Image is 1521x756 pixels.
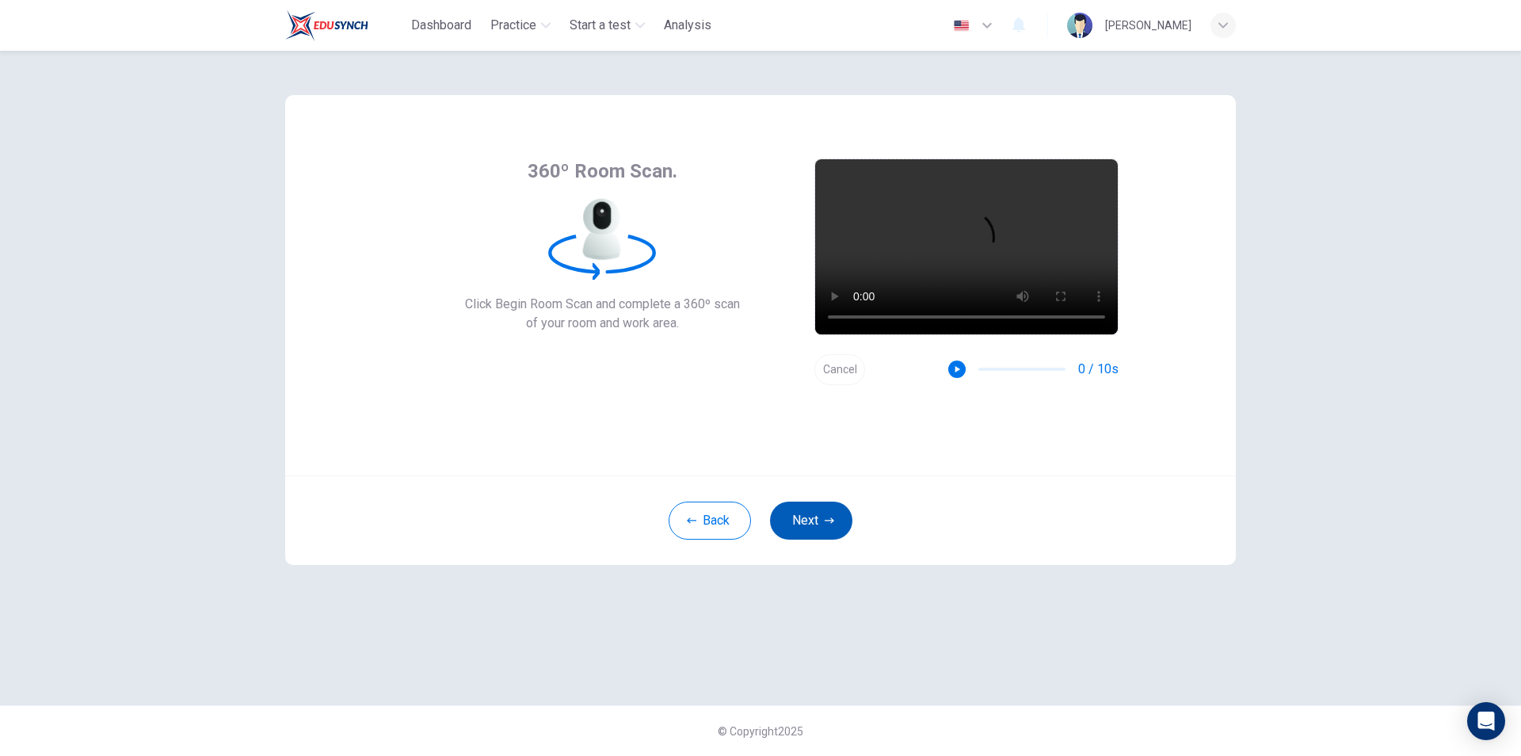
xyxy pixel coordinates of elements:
span: Start a test [570,16,631,35]
button: Dashboard [405,11,478,40]
img: Profile picture [1067,13,1092,38]
div: Open Intercom Messenger [1467,702,1505,740]
button: Practice [484,11,557,40]
span: Dashboard [411,16,471,35]
button: Analysis [658,11,718,40]
button: Start a test [563,11,651,40]
a: Train Test logo [285,10,405,41]
span: Analysis [664,16,711,35]
span: 0 / 10s [1078,360,1119,379]
button: Cancel [814,354,865,385]
span: © Copyright 2025 [718,725,803,738]
span: Click Begin Room Scan and complete a 360º scan [465,295,740,314]
img: Train Test logo [285,10,368,41]
img: en [951,20,971,32]
button: Back [669,502,751,540]
div: [PERSON_NAME] [1105,16,1191,35]
span: of your room and work area. [465,314,740,333]
span: 360º Room Scan. [528,158,677,184]
button: Next [770,502,852,540]
span: Practice [490,16,536,35]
